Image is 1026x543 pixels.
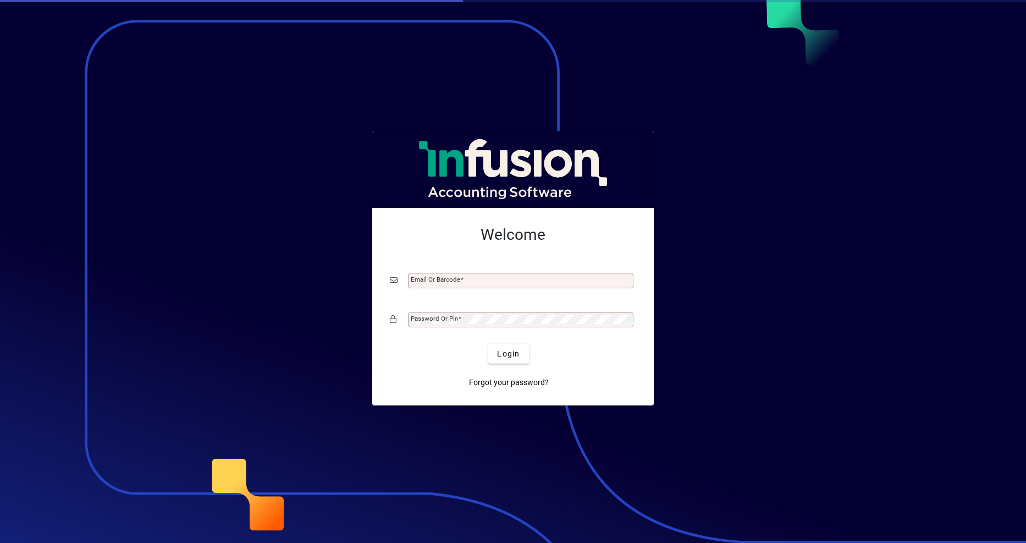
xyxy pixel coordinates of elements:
button: Login [488,344,528,364]
span: Forgot your password? [469,377,549,388]
a: Forgot your password? [465,372,553,392]
h2: Welcome [390,226,636,244]
span: Login [497,348,520,360]
mat-label: Email or Barcode [411,276,460,283]
mat-label: Password or Pin [411,315,458,322]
